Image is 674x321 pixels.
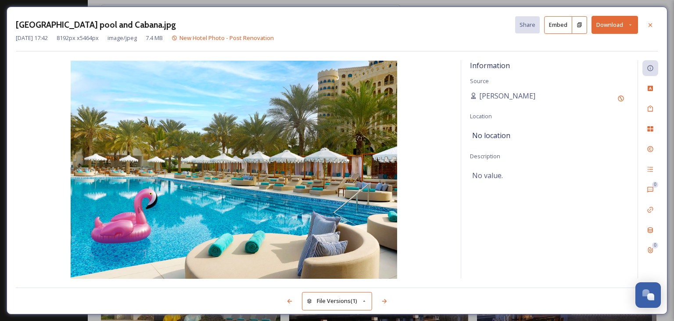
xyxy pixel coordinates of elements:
span: No value. [472,170,503,181]
span: New Hotel Photo - Post Renovation [179,34,274,42]
span: 7.4 MB [146,34,163,42]
span: 8192 px x 5464 px [57,34,99,42]
button: Open Chat [635,282,661,308]
span: [DATE] 17:42 [16,34,48,42]
span: Information [470,61,510,70]
span: image/jpeg [108,34,137,42]
span: [PERSON_NAME] [479,91,535,101]
span: No location [472,130,510,141]
button: Download [592,16,638,34]
span: Description [470,152,500,160]
button: File Versions(1) [302,292,372,310]
button: Embed [544,16,572,34]
div: 0 [652,182,658,188]
button: Share [515,16,540,33]
img: Sunset%20Beach%20pool%20and%20Cabana.jpg [16,61,452,279]
span: Source [470,77,489,85]
h3: [GEOGRAPHIC_DATA] pool and Cabana.jpg [16,18,176,31]
div: 0 [652,242,658,248]
span: Location [470,112,492,120]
